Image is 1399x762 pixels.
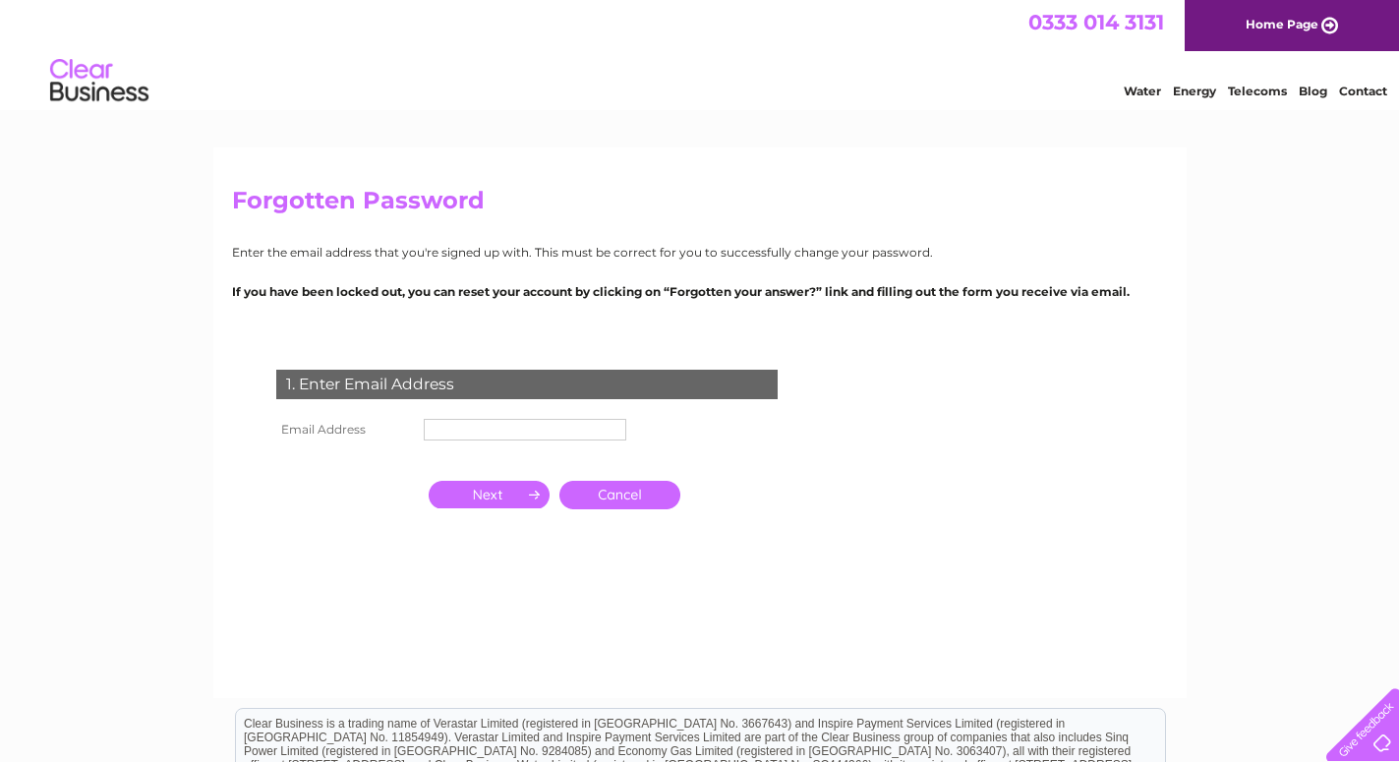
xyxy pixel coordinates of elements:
a: Energy [1173,84,1216,98]
h2: Forgotten Password [232,187,1168,224]
a: Telecoms [1228,84,1287,98]
p: Enter the email address that you're signed up with. This must be correct for you to successfully ... [232,243,1168,262]
a: Cancel [559,481,680,509]
p: If you have been locked out, you can reset your account by clicking on “Forgotten your answer?” l... [232,282,1168,301]
div: Clear Business is a trading name of Verastar Limited (registered in [GEOGRAPHIC_DATA] No. 3667643... [236,11,1165,95]
div: 1. Enter Email Address [276,370,778,399]
a: Water [1124,84,1161,98]
a: 0333 014 3131 [1028,10,1164,34]
a: Contact [1339,84,1387,98]
img: logo.png [49,51,149,111]
a: Blog [1299,84,1327,98]
th: Email Address [271,414,419,445]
